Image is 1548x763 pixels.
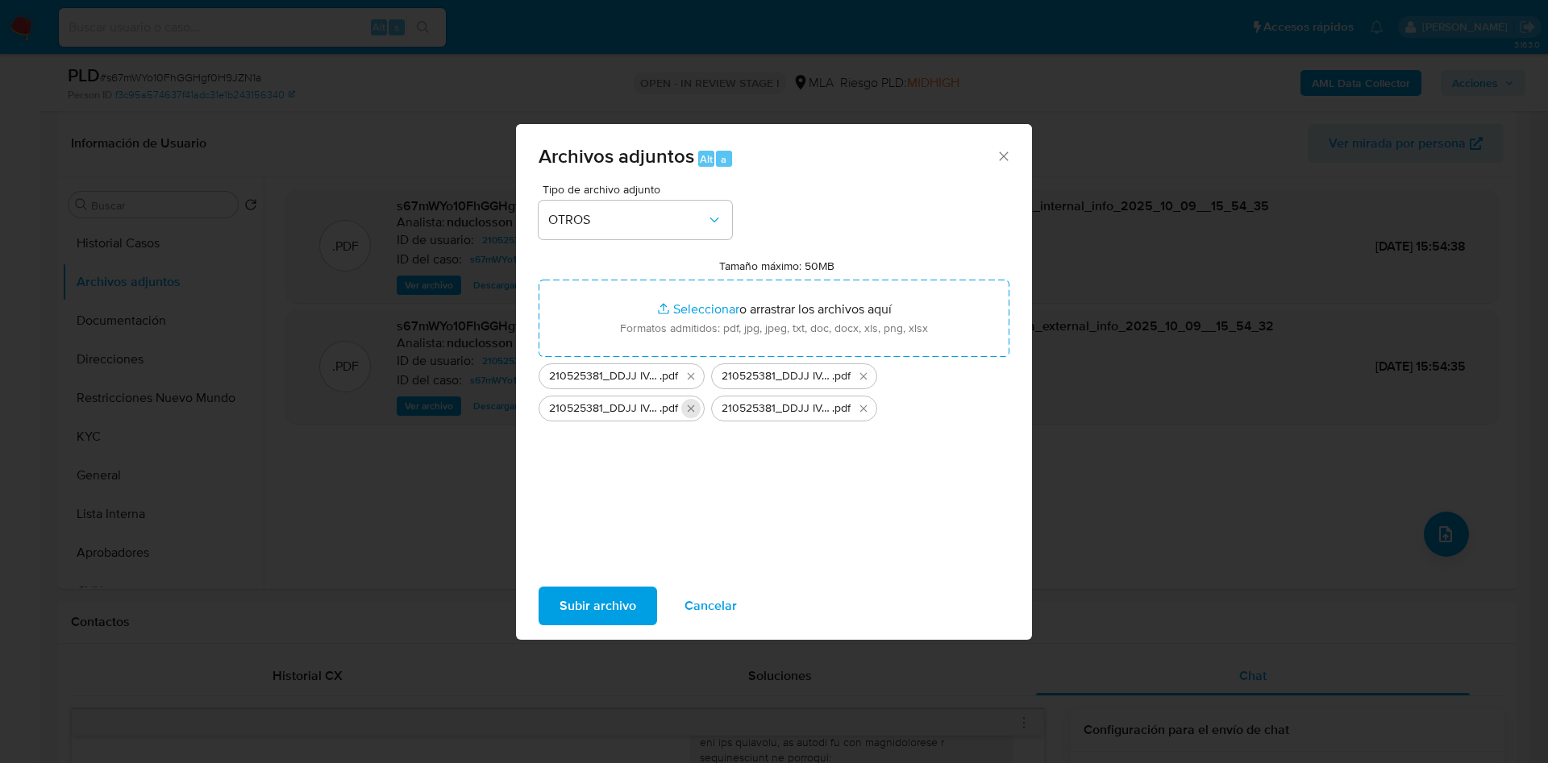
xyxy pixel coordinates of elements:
[700,151,713,167] span: Alt
[721,151,726,167] span: a
[539,587,657,625] button: Subir archivo
[664,587,758,625] button: Cancelar
[854,367,873,386] button: Eliminar 210525381_DDJJ IVA (4).pdf
[832,368,851,384] span: .pdf
[539,201,732,239] button: OTROS
[722,368,832,384] span: 210525381_DDJJ IVA (4)
[685,588,737,624] span: Cancelar
[719,259,834,273] label: Tamaño máximo: 50MB
[681,367,701,386] button: Eliminar 210525381_DDJJ IVA (3).pdf
[549,368,660,384] span: 210525381_DDJJ IVA (3)
[681,399,701,418] button: Eliminar 210525381_DDJJ IVA (5).pdf
[832,400,851,417] span: .pdf
[548,212,706,228] span: OTROS
[854,399,873,418] button: Eliminar 210525381_DDJJ IVA (1).pdf
[539,142,694,170] span: Archivos adjuntos
[539,357,1009,421] ul: Archivos seleccionados
[560,588,636,624] span: Subir archivo
[660,400,678,417] span: .pdf
[549,400,660,417] span: 210525381_DDJJ IVA (5)
[996,148,1010,163] button: Cerrar
[660,368,678,384] span: .pdf
[543,184,736,195] span: Tipo de archivo adjunto
[722,400,832,417] span: 210525381_DDJJ IVA (1)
